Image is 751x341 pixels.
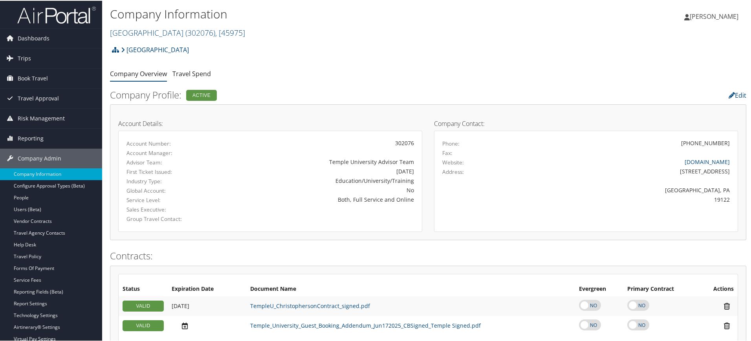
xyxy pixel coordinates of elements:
[110,88,530,101] h2: Company Profile:
[121,41,189,57] a: [GEOGRAPHIC_DATA]
[442,139,460,147] label: Phone:
[185,27,215,37] span: ( 302076 )
[172,301,189,309] span: [DATE]
[684,4,746,27] a: [PERSON_NAME]
[18,28,49,47] span: Dashboards
[517,185,730,193] div: [GEOGRAPHIC_DATA], PA
[126,148,214,156] label: Account Manager:
[126,177,214,184] label: Industry Type:
[434,120,738,126] h4: Company Contact:
[126,167,214,175] label: First Ticket Issued:
[17,5,96,24] img: airportal-logo.png
[226,166,414,175] div: [DATE]
[186,89,217,100] div: Active
[517,166,730,175] div: [STREET_ADDRESS]
[720,301,734,310] i: Remove Contract
[172,321,242,329] div: Add/Edit Date
[226,185,414,193] div: No
[18,48,31,67] span: Trips
[110,27,245,37] a: [GEOGRAPHIC_DATA]
[18,68,48,88] span: Book Travel
[442,167,464,175] label: Address:
[681,138,730,146] div: [PHONE_NUMBER]
[126,186,214,194] label: Global Account:
[226,195,414,203] div: Both, Full Service and Online
[126,214,214,222] label: Group Travel Contact:
[168,281,246,295] th: Expiration Date
[246,281,575,295] th: Document Name
[226,157,414,165] div: Temple University Advisor Team
[119,281,168,295] th: Status
[690,11,738,20] span: [PERSON_NAME]
[18,108,65,128] span: Risk Management
[250,301,370,309] a: TempleU_ChristophersonContract_signed.pdf
[250,321,481,328] a: Temple_University_Guest_Booking_Addendum_Jun172025_CBSigned_Temple Signed.pdf
[126,205,214,213] label: Sales Executive:
[226,138,414,146] div: 302076
[18,128,44,148] span: Reporting
[110,69,167,77] a: Company Overview
[575,281,623,295] th: Evergreen
[442,158,464,166] label: Website:
[685,157,730,165] a: [DOMAIN_NAME]
[215,27,245,37] span: , [ 45975 ]
[226,176,414,184] div: Education/University/Training
[442,148,452,156] label: Fax:
[110,248,746,262] h2: Contracts:
[18,88,59,108] span: Travel Approval
[517,195,730,203] div: 19122
[623,281,699,295] th: Primary Contract
[699,281,738,295] th: Actions
[126,195,214,203] label: Service Level:
[720,321,734,329] i: Remove Contract
[172,302,242,309] div: Add/Edit Date
[126,139,214,147] label: Account Number:
[18,148,61,168] span: Company Admin
[110,5,534,22] h1: Company Information
[123,300,164,311] div: VALID
[126,158,214,166] label: Advisor Team:
[172,69,211,77] a: Travel Spend
[118,120,422,126] h4: Account Details:
[729,90,746,99] a: Edit
[123,319,164,330] div: VALID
